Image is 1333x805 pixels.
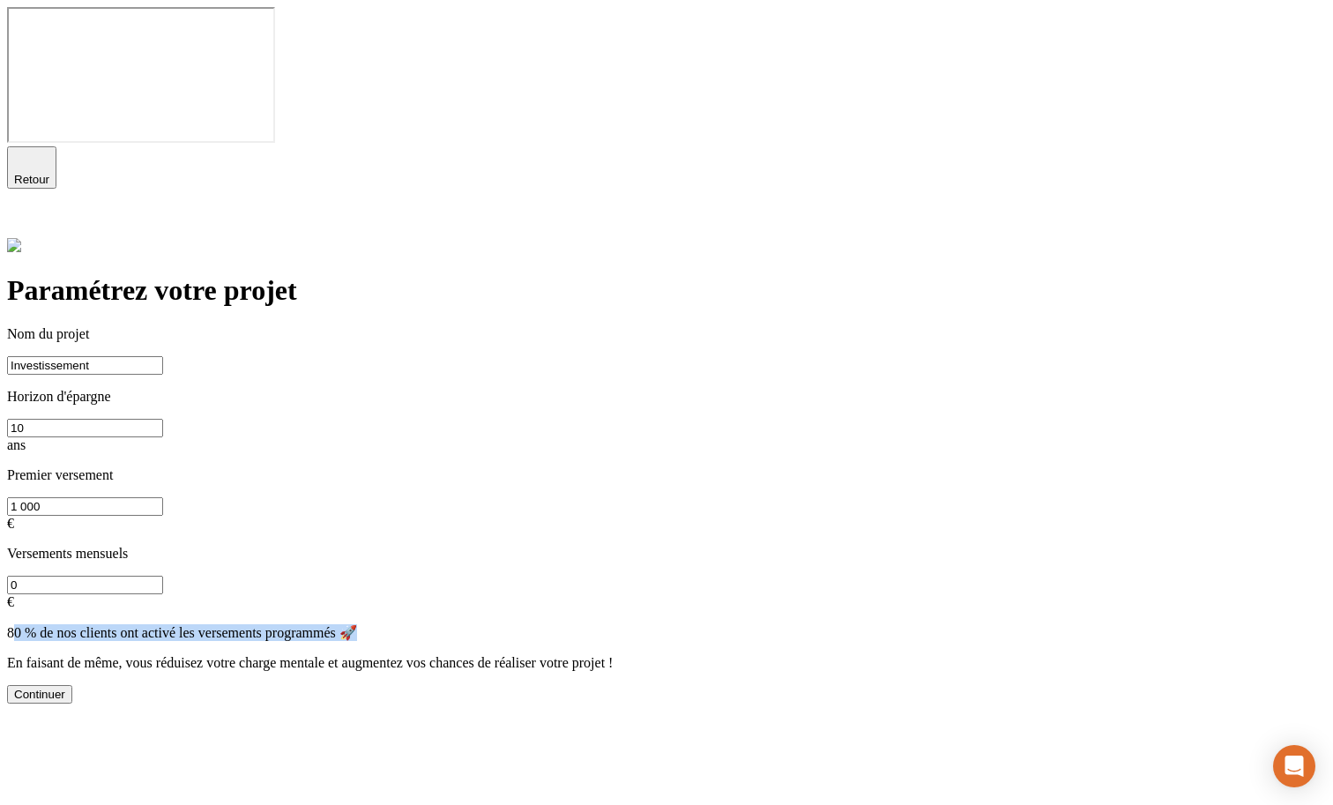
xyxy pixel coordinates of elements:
span: ans [7,437,26,452]
div: Open Intercom Messenger [1273,745,1315,787]
h1: Paramétrez votre projet [7,274,1326,307]
div: Continuer [14,688,65,701]
span: € [7,594,14,609]
p: Nom du projet [7,326,1326,342]
p: 80 % de nos clients ont activé les versements programmés 🚀 [7,624,1326,641]
button: Retour [7,146,56,189]
p: Horizon d'épargne [7,389,1326,405]
span: € [7,516,14,531]
p: En faisant de même, vous réduisez votre charge mentale et augmentez vos chances de réaliser votre... [7,655,1326,671]
p: Versements mensuels [7,546,1326,562]
button: Continuer [7,685,72,704]
span: Retour [14,173,49,186]
p: Premier versement [7,467,1326,483]
img: alexis.png [7,238,21,252]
